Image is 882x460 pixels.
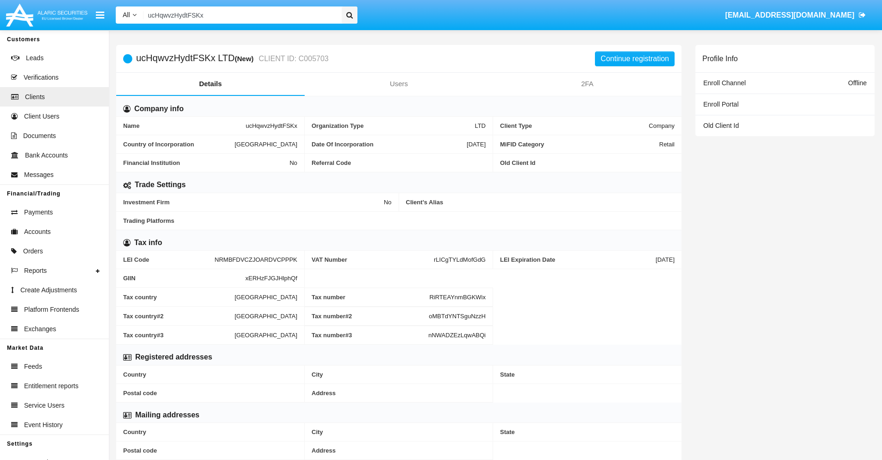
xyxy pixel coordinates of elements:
[656,256,675,263] span: [DATE]
[215,256,297,263] span: NRMBFDVCZJOARDVCPPPK
[26,53,44,63] span: Leads
[24,208,53,217] span: Payments
[703,122,739,129] span: Old Client Id
[5,1,89,29] img: Logo image
[235,331,297,339] span: [GEOGRAPHIC_DATA]
[123,331,235,339] span: Tax country #3
[848,79,867,87] span: Offline
[312,313,429,320] span: Tax number #2
[24,266,47,276] span: Reports
[703,79,746,87] span: Enroll Channel
[475,122,486,129] span: LTD
[24,420,63,430] span: Event History
[312,390,486,397] span: Address
[123,447,297,454] span: Postal code
[24,112,59,121] span: Client Users
[500,371,675,378] span: State
[24,227,51,237] span: Accounts
[123,390,297,397] span: Postal code
[24,324,56,334] span: Exchanges
[384,199,392,206] span: No
[25,151,68,160] span: Bank Accounts
[235,141,297,148] span: [GEOGRAPHIC_DATA]
[703,101,738,108] span: Enroll Portal
[123,256,215,263] span: LEI Code
[123,217,675,224] span: Trading Platforms
[123,141,235,148] span: Country of Incorporation
[23,246,43,256] span: Orders
[312,447,486,454] span: Address
[24,170,54,180] span: Messages
[305,73,493,95] a: Users
[25,92,45,102] span: Clients
[123,275,245,282] span: GIIN
[500,428,675,435] span: State
[136,53,329,64] h5: ucHqwvzHydtFSKx LTD
[235,312,297,320] span: [GEOGRAPHIC_DATA]
[312,332,428,339] span: Tax number #3
[500,122,649,129] span: Client Type
[312,256,434,263] span: VAT Number
[500,256,656,263] span: LEI Expiration Date
[467,141,486,148] span: [DATE]
[20,285,77,295] span: Create Adjustments
[500,159,675,166] span: Old Client Id
[123,428,297,435] span: Country
[123,122,246,129] span: Name
[235,293,297,301] span: [GEOGRAPHIC_DATA]
[123,159,289,166] span: Financial Institution
[428,332,486,339] span: nNWADZEzLqwABQi
[312,428,486,435] span: City
[123,293,235,301] span: Tax country
[312,159,486,166] span: Referral Code
[134,238,162,248] h6: Tax info
[429,294,486,301] span: RiRTEAYnmBGKWix
[245,275,297,282] span: xERHzFJGJHlphQf
[659,141,675,148] span: Retail
[246,122,297,129] span: ucHqwvzHydtFSKx
[23,131,56,141] span: Documents
[312,122,475,129] span: Organization Type
[144,6,338,24] input: Search
[256,55,329,63] small: CLIENT ID: C005703
[123,199,384,206] span: Investment Firm
[135,180,186,190] h6: Trade Settings
[721,2,870,28] a: [EMAIL_ADDRESS][DOMAIN_NAME]
[725,11,854,19] span: [EMAIL_ADDRESS][DOMAIN_NAME]
[24,381,79,391] span: Entitlement reports
[649,122,675,129] span: Company
[406,199,675,206] span: Client’s Alias
[123,371,297,378] span: Country
[116,73,305,95] a: Details
[312,294,429,301] span: Tax number
[123,312,235,320] span: Tax country #2
[595,51,675,66] button: Continue registration
[500,141,659,148] span: MiFID Category
[493,73,682,95] a: 2FA
[24,401,64,410] span: Service Users
[702,54,738,63] h6: Profile Info
[429,313,486,320] span: oMBTdYNTSguNzzH
[434,256,486,263] span: rLICgTYLdMofGdG
[24,305,79,315] span: Platform Frontends
[235,53,256,64] div: (New)
[24,362,42,372] span: Feeds
[312,141,467,148] span: Date Of Incorporation
[289,159,297,166] span: No
[135,410,200,420] h6: Mailing addresses
[24,73,58,82] span: Verifications
[116,10,144,20] a: All
[123,11,130,19] span: All
[135,352,212,362] h6: Registered addresses
[312,371,486,378] span: City
[134,104,184,114] h6: Company info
